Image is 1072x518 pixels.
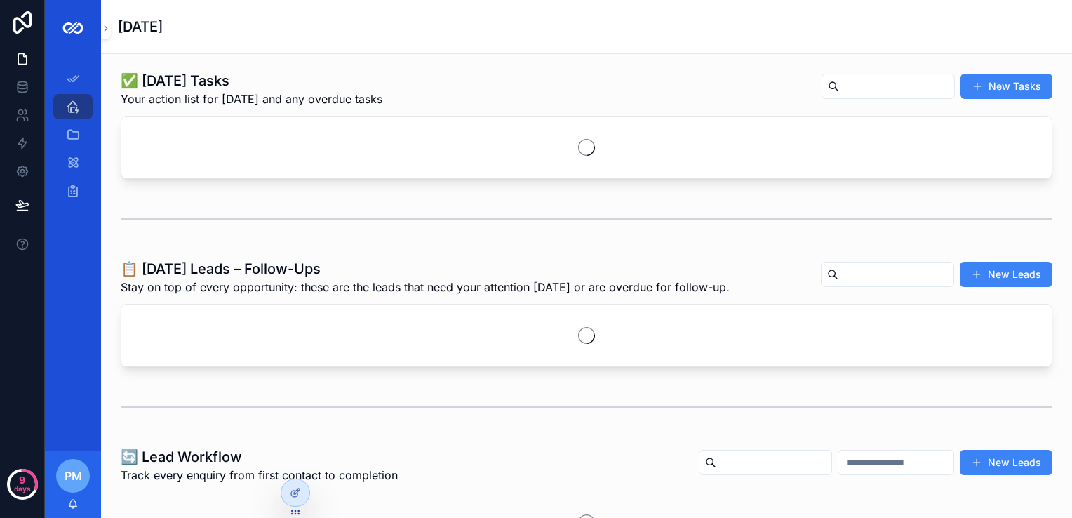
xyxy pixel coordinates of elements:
h1: [DATE] [118,17,163,36]
span: PM [65,467,82,484]
h1: 🔄 Lead Workflow [121,447,398,467]
img: App logo [62,17,84,39]
span: Stay on top of every opportunity: these are the leads that need your attention [DATE] or are over... [121,279,730,295]
div: scrollable content [45,56,101,222]
h1: 📋 [DATE] Leads – Follow-Ups [121,259,730,279]
span: Track every enquiry from first contact to completion [121,467,398,484]
p: 9 [19,473,25,487]
button: New Leads [960,450,1052,475]
h1: ✅ [DATE] Tasks [121,71,382,91]
span: Your action list for [DATE] and any overdue tasks [121,91,382,107]
p: days [14,479,31,498]
button: New Tasks [960,74,1052,99]
button: New Leads [960,262,1052,287]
